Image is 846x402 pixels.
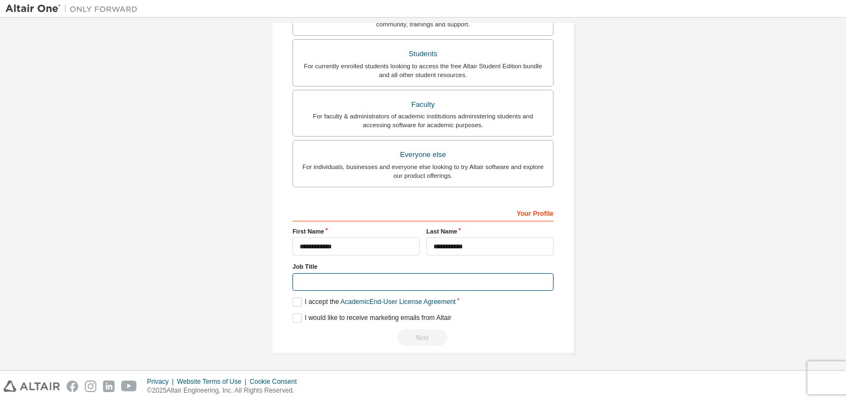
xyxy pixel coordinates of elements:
[177,377,250,386] div: Website Terms of Use
[85,381,96,392] img: instagram.svg
[340,298,455,306] a: Academic End-User License Agreement
[300,46,546,62] div: Students
[292,262,554,271] label: Job Title
[300,162,546,180] div: For individuals, businesses and everyone else looking to try Altair software and explore our prod...
[300,147,546,162] div: Everyone else
[250,377,303,386] div: Cookie Consent
[300,62,546,79] div: For currently enrolled students looking to access the free Altair Student Edition bundle and all ...
[147,386,303,395] p: © 2025 Altair Engineering, Inc. All Rights Reserved.
[426,227,554,236] label: Last Name
[147,377,177,386] div: Privacy
[292,329,554,346] div: Read and acccept EULA to continue
[121,381,137,392] img: youtube.svg
[292,313,451,323] label: I would like to receive marketing emails from Altair
[292,227,420,236] label: First Name
[300,97,546,112] div: Faculty
[67,381,78,392] img: facebook.svg
[6,3,143,14] img: Altair One
[292,204,554,221] div: Your Profile
[300,112,546,129] div: For faculty & administrators of academic institutions administering students and accessing softwa...
[292,297,455,307] label: I accept the
[3,381,60,392] img: altair_logo.svg
[103,381,115,392] img: linkedin.svg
